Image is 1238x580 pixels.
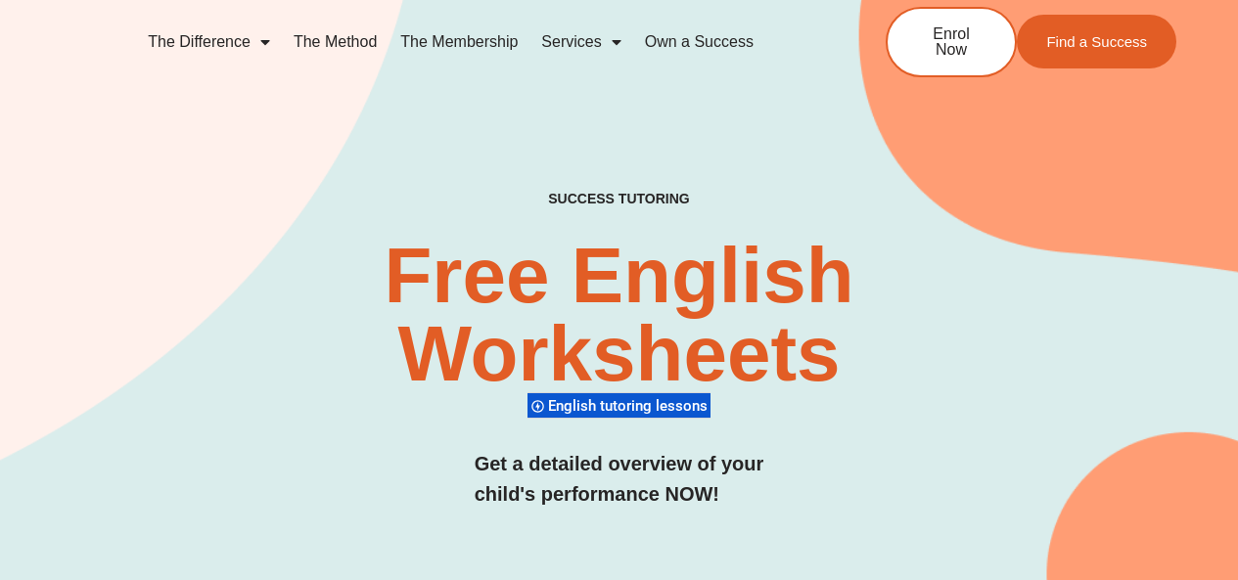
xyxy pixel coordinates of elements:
[548,397,713,415] span: English tutoring lessons
[527,392,711,419] div: English tutoring lessons
[1046,34,1147,49] span: Find a Success
[136,20,282,65] a: The Difference
[529,20,632,65] a: Services
[917,26,986,58] span: Enrol Now
[633,20,765,65] a: Own a Success
[886,7,1017,77] a: Enrol Now
[282,20,389,65] a: The Method
[1017,15,1176,68] a: Find a Success
[389,20,529,65] a: The Membership
[252,237,986,393] h2: Free English Worksheets​
[475,449,764,510] h3: Get a detailed overview of your child's performance NOW!
[454,191,784,207] h4: SUCCESS TUTORING​
[136,20,821,65] nav: Menu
